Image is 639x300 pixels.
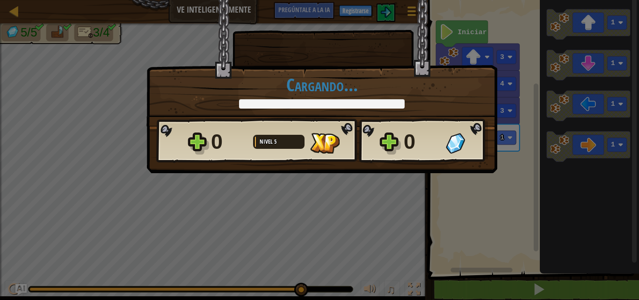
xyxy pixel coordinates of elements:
[260,138,273,146] font: Nivel
[446,133,465,154] img: Gemas Conseguidas
[286,72,358,97] font: Cargando...
[404,130,415,154] font: 0
[310,133,340,154] img: XP Conseguida
[211,130,223,154] font: 0
[274,138,277,146] font: 5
